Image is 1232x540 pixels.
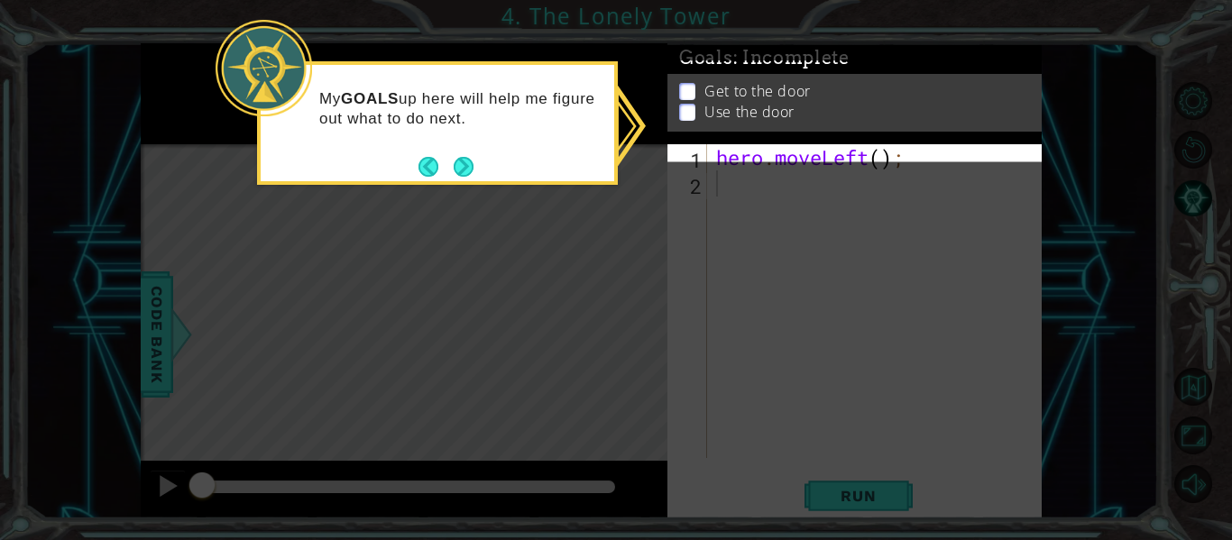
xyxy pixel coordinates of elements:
[452,155,474,178] button: Next
[704,99,810,119] p: Get to the door
[319,89,602,129] p: My up here will help me figure out what to do next.
[418,157,454,177] button: Back
[704,120,795,140] p: Use the door
[341,90,399,107] strong: GOALS
[679,65,850,87] span: Goals
[733,65,850,87] span: : Incomplete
